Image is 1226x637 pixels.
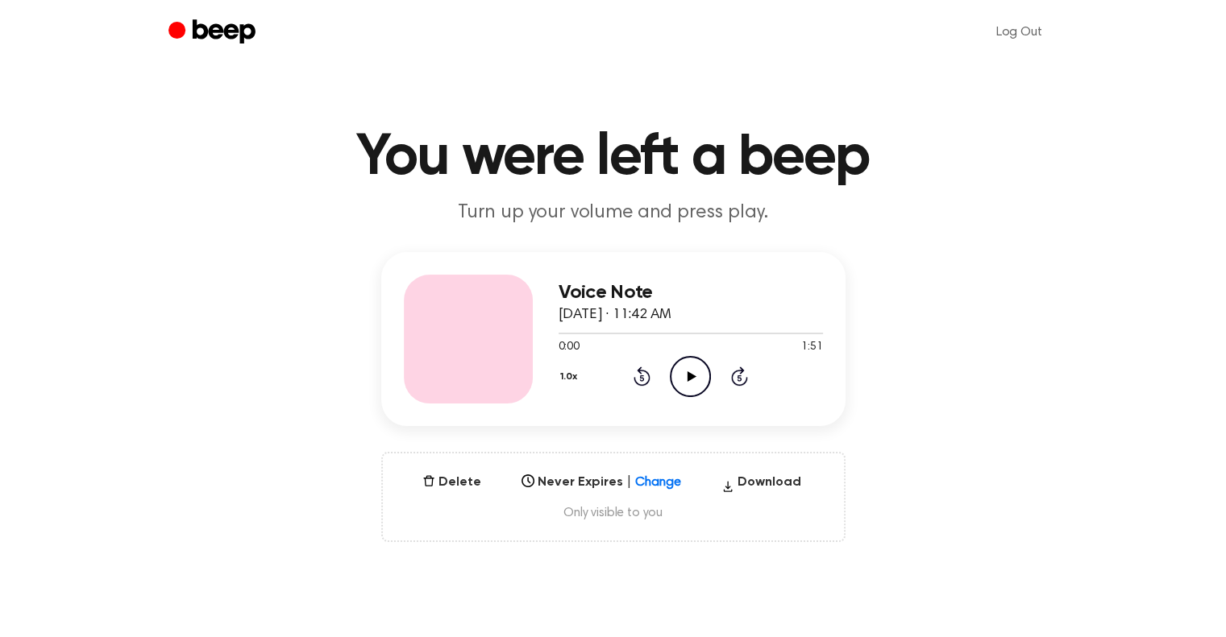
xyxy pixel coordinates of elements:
span: [DATE] · 11:42 AM [559,308,671,322]
button: Download [715,473,808,498]
span: 0:00 [559,339,580,356]
h3: Voice Note [559,282,823,304]
p: Turn up your volume and press play. [304,200,923,226]
button: 1.0x [559,363,584,391]
span: Only visible to you [402,505,825,521]
a: Log Out [980,13,1058,52]
h1: You were left a beep [201,129,1026,187]
span: 1:51 [801,339,822,356]
a: Beep [168,17,260,48]
button: Delete [416,473,488,492]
